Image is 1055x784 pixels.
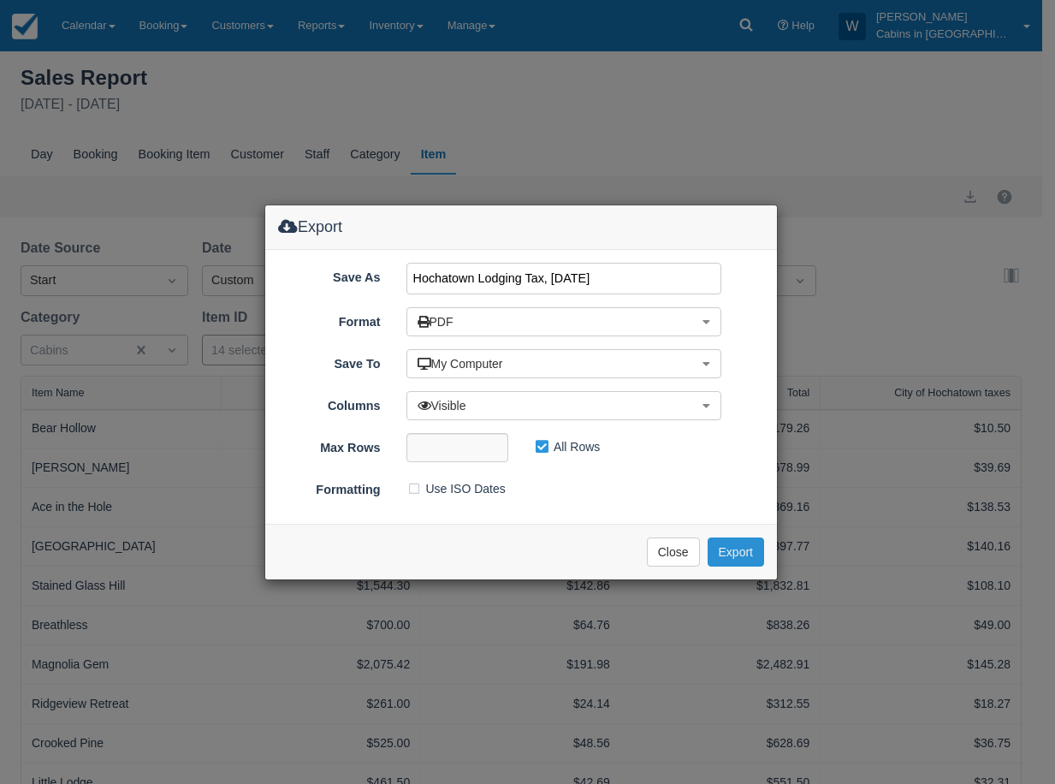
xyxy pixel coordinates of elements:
[418,315,453,329] span: PDF
[418,399,466,413] span: Visible
[708,538,764,567] button: Export
[265,307,394,331] label: Format
[265,433,394,457] label: Max Rows
[265,263,394,287] label: Save As
[265,391,394,415] label: Columns
[278,218,764,236] h4: Export
[406,263,722,294] input: Sales Report
[647,538,700,567] button: Close
[418,357,503,371] span: My Computer
[534,439,611,453] span: All Rows
[406,481,517,495] span: Use ISO Dates
[406,349,722,378] button: My Computer
[265,349,394,373] label: Save To
[406,391,722,420] button: Visible
[534,434,611,460] label: All Rows
[406,476,517,502] label: Use ISO Dates
[265,475,394,499] label: Formatting
[406,307,722,336] button: PDF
